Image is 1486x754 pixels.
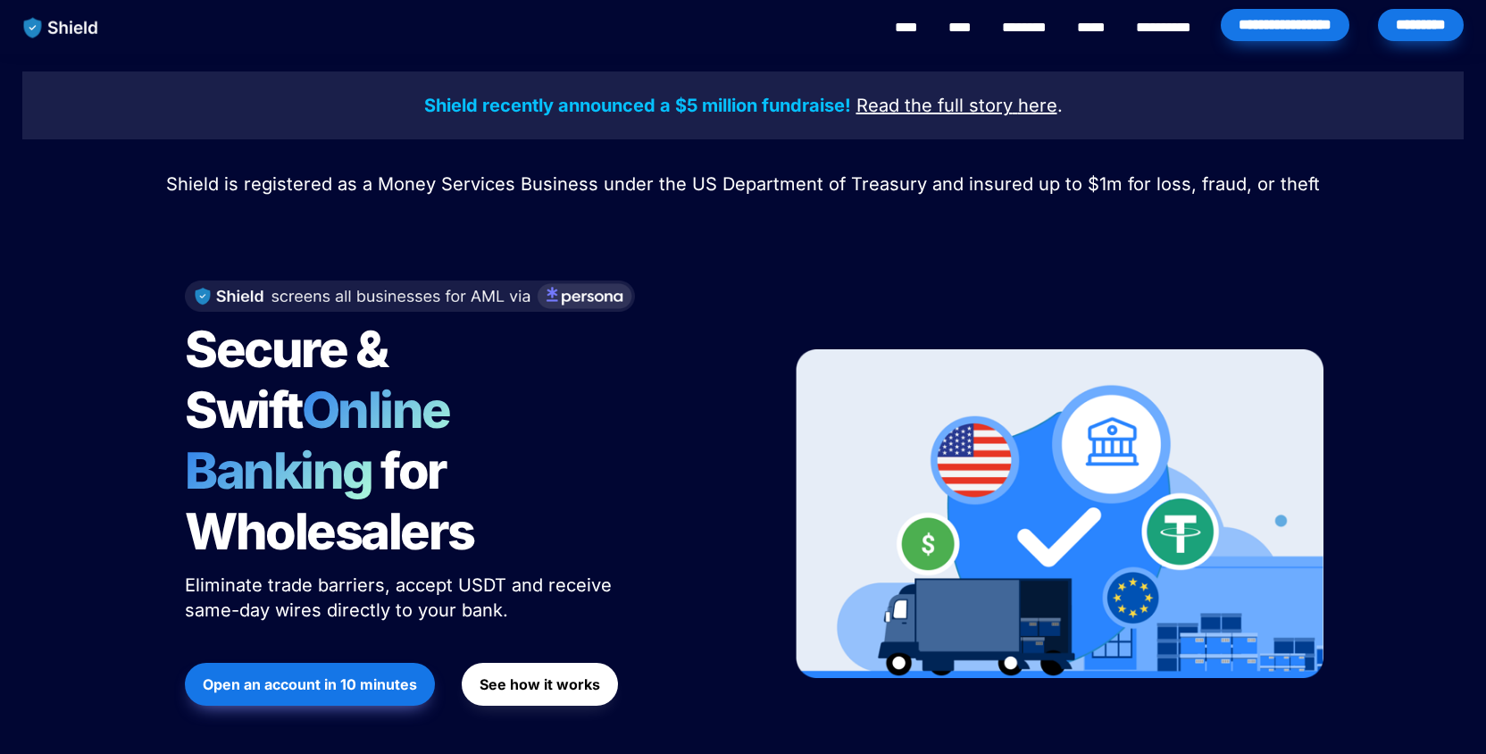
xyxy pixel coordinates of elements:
[856,95,1013,116] u: Read the full story
[185,574,617,621] span: Eliminate trade barriers, accept USDT and receive same-day wires directly to your bank.
[15,9,107,46] img: website logo
[185,654,435,715] a: Open an account in 10 minutes
[166,173,1320,195] span: Shield is registered as a Money Services Business under the US Department of Treasury and insured...
[185,319,396,440] span: Secure & Swift
[185,663,435,706] button: Open an account in 10 minutes
[462,663,618,706] button: See how it works
[424,95,851,116] strong: Shield recently announced a $5 million fundraise!
[185,380,468,501] span: Online Banking
[462,654,618,715] a: See how it works
[1018,97,1057,115] a: here
[1057,95,1063,116] span: .
[856,97,1013,115] a: Read the full story
[1018,95,1057,116] u: here
[480,675,600,693] strong: See how it works
[203,675,417,693] strong: Open an account in 10 minutes
[185,440,474,562] span: for Wholesalers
